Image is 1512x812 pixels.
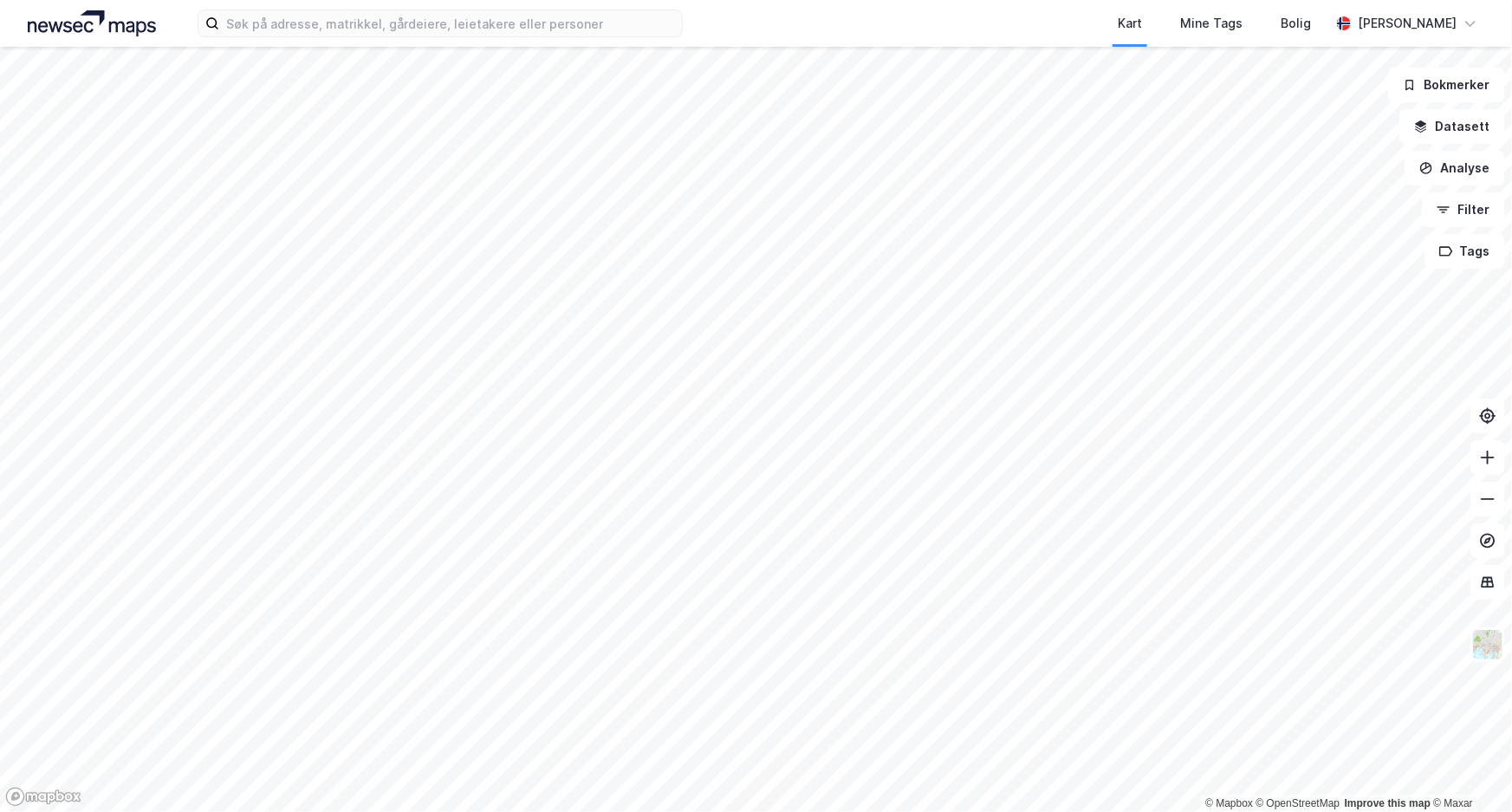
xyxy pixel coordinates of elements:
[1388,68,1505,102] button: Bokmerker
[1256,797,1340,809] a: OpenStreetMap
[1180,13,1243,34] div: Mine Tags
[1205,797,1253,809] a: Mapbox
[1425,729,1512,812] iframe: Chat Widget
[1345,797,1431,809] a: Improve this map
[1358,13,1457,34] div: [PERSON_NAME]
[1425,729,1512,812] div: Kontrollprogram for chat
[1471,628,1504,661] img: Z
[5,787,81,807] a: Mapbox homepage
[1422,192,1505,227] button: Filter
[1424,234,1505,269] button: Tags
[1118,13,1142,34] div: Kart
[28,10,156,36] img: logo.a4113a55bc3d86da70a041830d287a7e.svg
[1399,109,1505,144] button: Datasett
[1281,13,1311,34] div: Bolig
[219,10,682,36] input: Søk på adresse, matrikkel, gårdeiere, leietakere eller personer
[1405,151,1505,185] button: Analyse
